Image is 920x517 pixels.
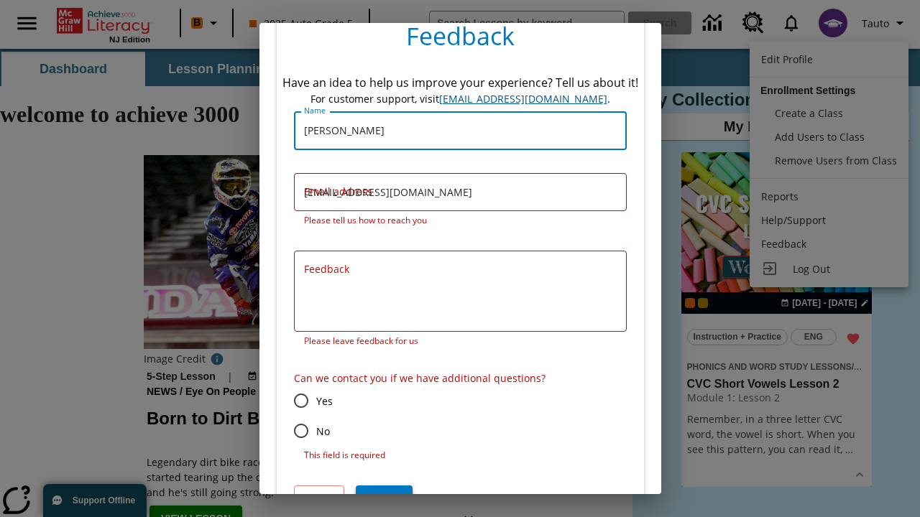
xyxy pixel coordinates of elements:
h4: Feedback [277,9,644,68]
label: Name [304,106,326,116]
a: support, will open in new browser tab [439,92,607,106]
p: Please tell us how to reach you [304,213,617,228]
div: contact-permission [294,386,627,446]
span: No [316,424,330,439]
div: Have an idea to help us improve your experience? Tell us about it! [282,74,638,91]
div: For customer support, visit . [282,91,638,106]
button: Submit [356,485,413,512]
span: Yes [316,393,333,409]
button: Reset [294,485,344,512]
p: Please leave feedback for us [304,334,617,348]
